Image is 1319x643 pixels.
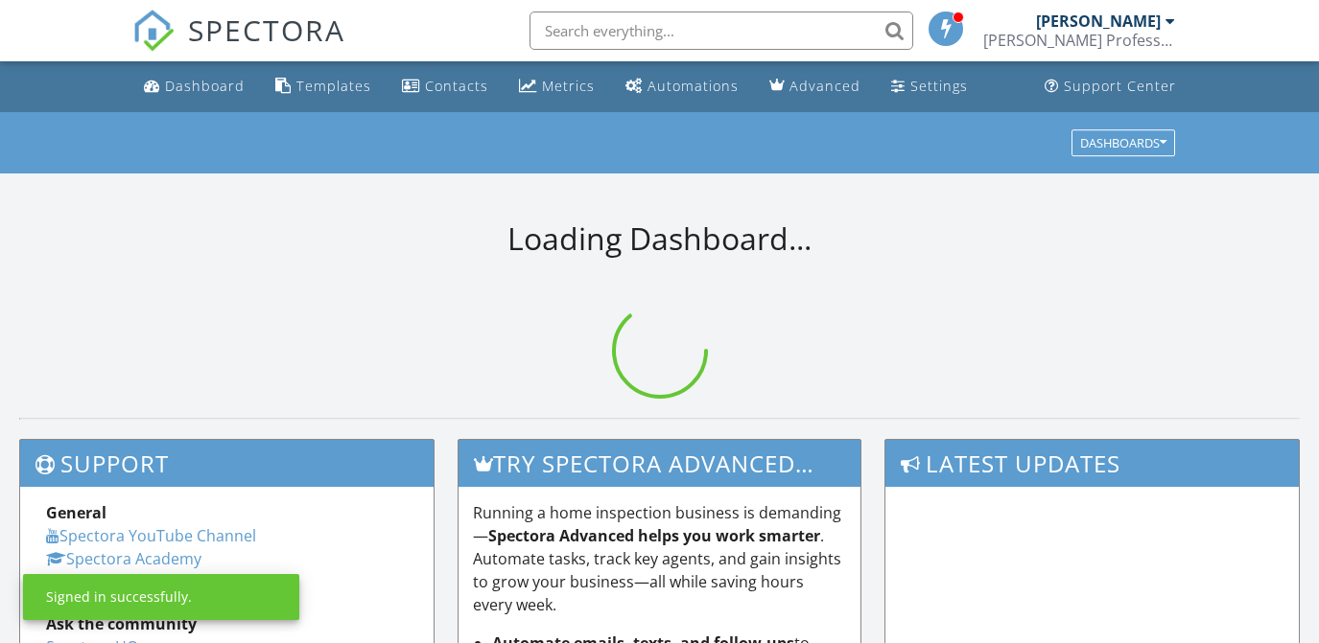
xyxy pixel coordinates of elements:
div: Contacts [425,77,488,95]
div: [PERSON_NAME] [1036,11,1161,31]
a: Advanced [762,69,868,104]
strong: Spectora Advanced helps you work smarter [488,525,820,546]
h3: Support [20,440,434,487]
div: Support Center [1064,77,1176,95]
img: The Best Home Inspection Software - Spectora [132,10,175,52]
a: Support Center [1037,69,1184,104]
a: Settings [883,69,976,104]
a: Spectora Academy [46,548,201,569]
a: Spectora YouTube Channel [46,525,256,546]
div: Dashboard [165,77,245,95]
input: Search everything... [530,11,913,50]
a: Automations (Basic) [618,69,746,104]
div: Metrics [542,77,595,95]
div: Paul Professional Home Inspection, Inc [983,31,1175,50]
div: Ask the community [46,612,408,635]
a: Dashboard [136,69,252,104]
div: Advanced [789,77,860,95]
h3: Latest Updates [885,440,1299,487]
strong: General [46,502,106,523]
div: Dashboards [1080,136,1166,149]
a: Templates [268,69,379,104]
a: Support Center [46,571,174,592]
div: Signed in successfully. [46,587,192,607]
div: Settings [910,77,968,95]
div: Templates [296,77,371,95]
p: Running a home inspection business is demanding— . Automate tasks, track key agents, and gain ins... [473,501,846,616]
button: Dashboards [1072,129,1175,156]
div: Automations [648,77,739,95]
span: SPECTORA [188,10,345,50]
a: Contacts [394,69,496,104]
a: Metrics [511,69,602,104]
h3: Try spectora advanced [DATE] [459,440,860,487]
a: SPECTORA [132,26,345,66]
